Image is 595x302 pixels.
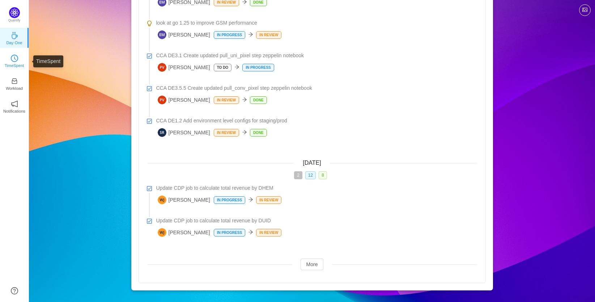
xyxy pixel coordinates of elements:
p: IN REVIEW [256,197,281,204]
p: Quantify [8,18,21,23]
i: icon: coffee [11,32,18,39]
p: Done [250,129,267,136]
i: icon: arrow-right [242,97,247,102]
a: icon: coffeeDay One [11,34,18,41]
i: icon: arrow-right [234,64,239,70]
span: 2 [294,171,302,179]
p: In Progress [214,32,245,38]
p: Notifications [3,108,25,114]
span: CCA DE3.1 Create updated pull_uni_pixel step zeppelin notebook [156,52,304,59]
a: Update CDP job to calculate total revenue by DUID [156,217,477,225]
span: [PERSON_NAME] [158,196,210,204]
span: [PERSON_NAME] [158,63,210,72]
p: Workload [6,85,23,92]
a: look at go 1.25 to improve GSM performance [156,19,477,27]
a: CCA DE1.2 Add environment level configs for staging/prod [156,117,477,125]
img: WJ [158,196,166,204]
p: Done [250,97,267,104]
a: icon: question-circle [11,287,18,294]
i: icon: inbox [11,77,18,85]
p: IN REVIEW [214,129,239,136]
span: [PERSON_NAME] [158,30,210,39]
img: PV [158,96,166,104]
i: icon: clock-circle [11,55,18,62]
img: WJ [158,228,166,237]
i: icon: notification [11,100,18,108]
p: In Progress [214,197,245,204]
i: icon: arrow-right [248,197,253,202]
p: IN REVIEW [256,32,281,38]
button: icon: picture [579,4,591,16]
p: To Do [214,64,231,71]
img: Quantify [9,7,20,18]
p: In Progress [214,229,245,236]
i: icon: arrow-right [242,130,247,135]
span: [PERSON_NAME] [158,228,210,237]
span: [PERSON_NAME] [158,128,210,137]
a: icon: inboxWorkload [11,80,18,87]
p: TimeSpent [5,62,24,69]
span: CCA DE3.5.5 Create updated pull_conv_pixel step zeppelin notebook [156,84,312,92]
span: CCA DE1.2 Add environment level configs for staging/prod [156,117,288,125]
span: 8 [319,171,327,179]
i: icon: arrow-right [248,32,253,37]
span: 12 [305,171,316,179]
span: Update CDP job to calculate total revenue by DUID [156,217,271,225]
a: icon: clock-circleTimeSpent [11,57,18,64]
p: IN REVIEW [214,97,239,104]
a: icon: notificationNotifications [11,102,18,110]
p: Day One [6,39,22,46]
img: EM [158,30,166,39]
span: [DATE] [303,160,321,166]
a: CCA DE3.5.5 Create updated pull_conv_pixel step zeppelin notebook [156,84,477,92]
button: More [301,259,324,270]
p: IN REVIEW [256,229,281,236]
a: CCA DE3.1 Create updated pull_uni_pixel step zeppelin notebook [156,52,477,59]
span: [PERSON_NAME] [158,96,210,104]
img: PV [158,63,166,72]
a: Update CDP job to calculate total revenue by DHEM [156,184,477,192]
span: look at go 1.25 to improve GSM performance [156,19,257,27]
p: In Progress [243,64,273,71]
i: icon: arrow-right [248,230,253,235]
img: SR [158,128,166,137]
span: Update CDP job to calculate total revenue by DHEM [156,184,273,192]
